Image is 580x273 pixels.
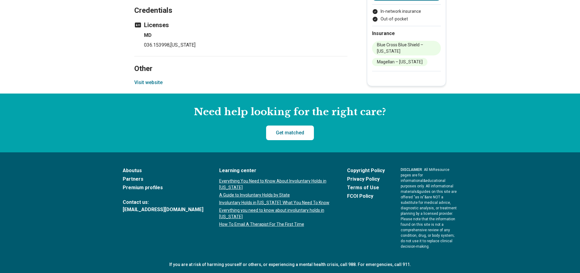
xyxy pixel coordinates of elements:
a: Aboutus [123,167,203,174]
p: If you are at risk of harming yourself or others, or experiencing a mental health crisis, call 98... [123,261,458,268]
span: Contact us: [123,199,203,206]
a: FCOI Policy [347,193,385,200]
a: Get matched [266,126,314,140]
a: Learning center [219,167,331,174]
ul: Payment options [372,8,441,22]
a: How To Email A Therapist For The First Time [219,221,331,228]
h3: Licenses [134,21,347,29]
li: In-network insurance [372,8,441,15]
a: Copyright Policy [347,167,385,174]
a: A Guide to Involuntary Holds by State [219,192,331,198]
span: , [US_STATE] [170,42,195,48]
li: Blue Cross Blue Shield – [US_STATE] [372,41,441,55]
a: Involuntary Holds in [US_STATE]: What You Need To Know [219,200,331,206]
p: 036.153998 [144,41,347,49]
span: DISCLAIMER [401,168,422,172]
button: Visit website [134,79,163,86]
h4: MD [144,32,347,39]
a: Premium profiles [123,184,203,191]
h2: Insurance [372,30,441,37]
a: Partners [123,175,203,183]
li: Out-of-pocket [372,16,441,22]
a: [EMAIL_ADDRESS][DOMAIN_NAME] [123,206,203,213]
a: Everything You Need to Know About Involuntary Holds in [US_STATE] [219,178,331,191]
a: Terms of Use [347,184,385,191]
h2: Other [134,49,347,74]
p: : All MiResource pages are for informational & educational purposes only. All informational mater... [401,167,458,249]
li: Magellan – [US_STATE] [372,58,427,66]
h2: Need help looking for the right care? [5,106,575,119]
a: Privacy Policy [347,175,385,183]
a: Everything you need to know about involuntary holds in [US_STATE] [219,207,331,220]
